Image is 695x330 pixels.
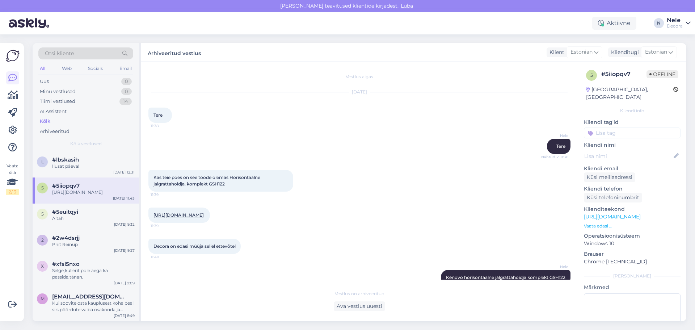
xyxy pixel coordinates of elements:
[601,70,646,79] div: # 5iiopqv7
[541,133,568,138] span: Nele
[52,267,135,280] div: Selge,kullerit pole aega ka passida,tänan.
[6,49,20,63] img: Askly Logo
[148,89,570,95] div: [DATE]
[41,237,44,243] span: 2
[40,78,49,85] div: Uus
[113,170,135,175] div: [DATE] 12:31
[70,141,102,147] span: Kõik vestlused
[41,211,44,217] span: 5
[151,123,178,129] span: 11:38
[584,232,681,240] p: Operatsioonisüsteem
[584,205,681,213] p: Klienditeekond
[41,159,44,164] span: l
[541,264,568,270] span: Nele
[153,112,163,118] span: Tere
[114,313,135,318] div: [DATE] 8:49
[45,50,74,57] span: Otsi kliente
[547,49,564,56] div: Klient
[52,183,80,189] span: #5iiopqv7
[153,243,236,249] span: Decora on edasi müüja sellel ettevõtel
[584,213,641,220] a: [URL][DOMAIN_NAME]
[335,291,384,297] span: Vestlus on arhiveeritud
[570,48,593,56] span: Estonian
[151,192,178,197] span: 11:39
[40,118,50,125] div: Kõik
[52,189,135,196] div: [URL][DOMAIN_NAME]
[52,293,127,300] span: maritapost@gmail.com
[556,143,565,149] span: Tere
[584,128,681,138] input: Lisa tag
[40,128,69,135] div: Arhiveeritud
[584,240,681,247] p: Windows 10
[584,172,635,182] div: Küsi meiliaadressi
[584,258,681,266] p: Chrome [TECHNICAL_ID]
[584,185,681,193] p: Kliendi telefon
[584,118,681,126] p: Kliendi tag'id
[584,165,681,172] p: Kliendi email
[40,88,76,95] div: Minu vestlused
[40,98,75,105] div: Tiimi vestlused
[151,254,178,260] span: 11:40
[584,141,681,149] p: Kliendi nimi
[118,64,133,73] div: Email
[6,163,19,195] div: Vaata siia
[38,64,47,73] div: All
[41,263,44,269] span: x
[52,215,135,222] div: Aitäh
[399,3,415,9] span: Luba
[334,301,385,311] div: Ava vestlus uuesti
[52,241,135,248] div: Priit Reinup
[40,108,67,115] div: AI Assistent
[114,280,135,286] div: [DATE] 9:09
[87,64,104,73] div: Socials
[6,189,19,195] div: 2 / 3
[119,98,132,105] div: 14
[121,88,132,95] div: 0
[584,284,681,291] p: Märkmed
[584,152,672,160] input: Lisa nimi
[41,185,44,191] span: 5
[667,17,691,29] a: NeleDecora
[645,48,667,56] span: Estonian
[667,23,683,29] div: Decora
[153,212,204,218] a: [URL][DOMAIN_NAME]
[52,261,80,267] span: #xfsl5nxo
[584,193,642,202] div: Küsi telefoninumbrit
[52,209,78,215] span: #5euitqyi
[153,175,261,187] span: Kas teie poes on see toode olemas Horisontaalne jalgrattahoidja, komplekt GSH122
[52,163,135,170] div: Ilusat päeva!
[52,300,135,313] div: Kui soovite osta kauplusest koha peal siis pöördute vaiba osakonda ja räägite seal ääristuse soovist
[151,223,178,229] span: 11:39
[667,17,683,23] div: Nele
[584,223,681,229] p: Vaata edasi ...
[654,18,664,28] div: N
[114,248,135,253] div: [DATE] 9:27
[584,108,681,114] div: Kliendi info
[41,296,45,301] span: m
[584,250,681,258] p: Brauser
[584,273,681,279] div: [PERSON_NAME]
[446,275,565,280] span: Kenovo horisontaalne jalgrattahoidja komplekt GSH122
[608,49,639,56] div: Klienditugi
[52,156,79,163] span: #lbskasih
[52,235,80,241] span: #2w4dsrjj
[60,64,73,73] div: Web
[592,17,636,30] div: Aktiivne
[586,86,673,101] div: [GEOGRAPHIC_DATA], [GEOGRAPHIC_DATA]
[148,74,570,80] div: Vestlus algas
[590,72,593,78] span: 5
[113,196,135,201] div: [DATE] 11:43
[541,154,568,160] span: Nähtud ✓ 11:38
[114,222,135,227] div: [DATE] 9:32
[646,70,678,78] span: Offline
[148,47,201,57] label: Arhiveeritud vestlus
[121,78,132,85] div: 0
